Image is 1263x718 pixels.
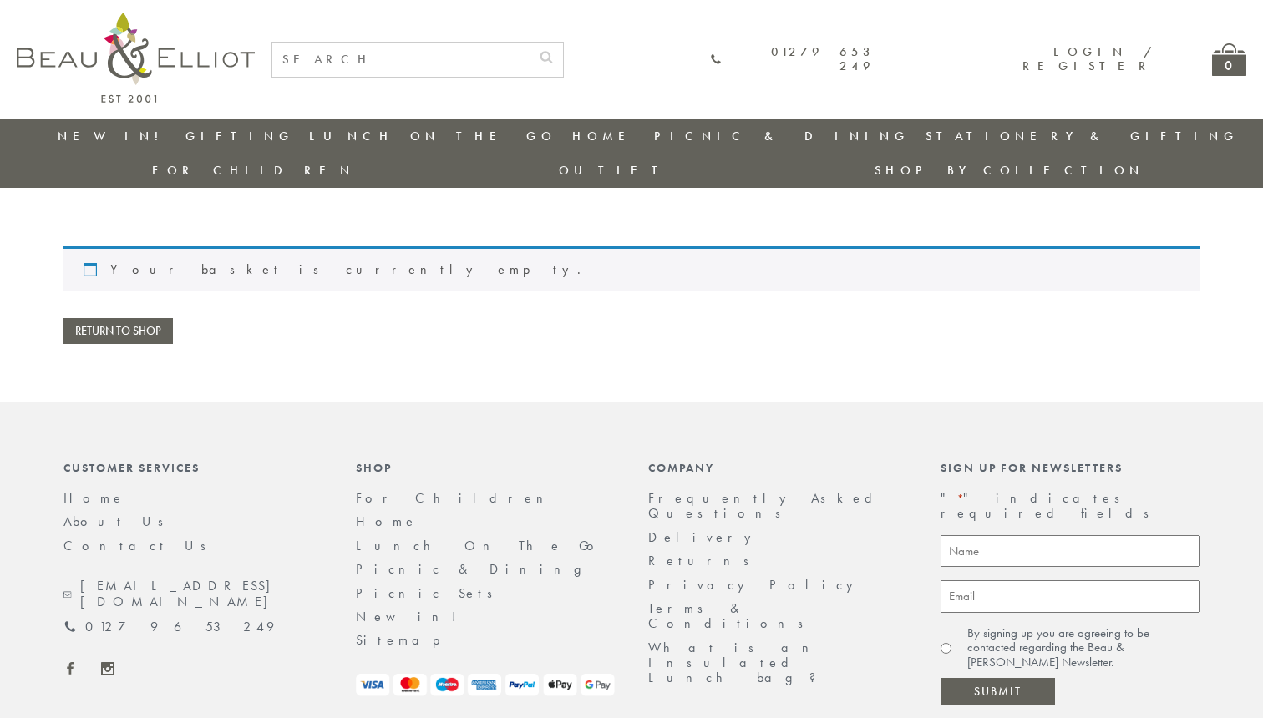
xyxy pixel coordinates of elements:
a: Returns [648,552,760,569]
input: SEARCH [272,43,530,77]
a: Frequently Asked Questions [648,489,883,522]
input: Submit [941,678,1055,706]
input: Email [941,580,1200,613]
a: Shop by collection [875,162,1144,179]
div: Company [648,461,907,474]
a: Home [356,513,418,530]
a: For Children [356,489,556,507]
div: Sign up for newsletters [941,461,1200,474]
a: Lunch On The Go [309,128,556,144]
input: Name [941,535,1200,568]
a: Stationery & Gifting [926,128,1239,144]
a: Gifting [185,128,294,144]
img: logo [17,13,255,103]
a: Contact Us [63,537,217,554]
a: Picnic & Dining [356,560,598,578]
a: Delivery [648,528,760,546]
a: Home [63,489,125,507]
a: 01279 653 249 [710,45,875,74]
div: Customer Services [63,461,322,474]
a: Privacy Policy [648,576,862,594]
a: New in! [58,128,170,144]
a: What is an Insulated Lunch bag? [648,639,829,687]
a: New in! [356,608,469,625]
a: Sitemap [356,631,463,649]
img: payment-logos.png [356,674,615,696]
a: 0 [1212,43,1246,76]
a: For Children [152,162,355,179]
p: " " indicates required fields [941,491,1200,522]
a: Outlet [559,162,670,179]
a: 01279 653 249 [63,619,274,635]
a: Lunch On The Go [356,537,604,554]
a: Picnic Sets [356,584,504,602]
a: Terms & Conditions [648,599,814,632]
a: Picnic & Dining [654,128,910,144]
a: [EMAIL_ADDRESS][DOMAIN_NAME] [63,579,322,609]
label: By signing up you are agreeing to be contacted regarding the Beau & [PERSON_NAME] Newsletter. [967,626,1200,670]
a: About Us [63,513,175,530]
a: Return to shop [63,318,173,344]
div: Your basket is currently empty. [63,246,1200,291]
a: Home [572,128,639,144]
a: Login / Register [1022,43,1154,74]
div: Shop [356,461,615,474]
